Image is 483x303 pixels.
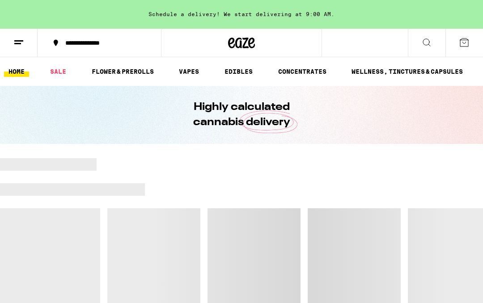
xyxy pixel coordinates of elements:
a: WELLNESS, TINCTURES & CAPSULES [347,66,467,77]
a: HOME [4,66,29,77]
a: CONCENTRATES [274,66,331,77]
a: SALE [46,66,71,77]
a: FLOWER & PREROLLS [87,66,158,77]
a: EDIBLES [220,66,257,77]
a: VAPES [174,66,203,77]
h1: Highly calculated cannabis delivery [168,100,315,130]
